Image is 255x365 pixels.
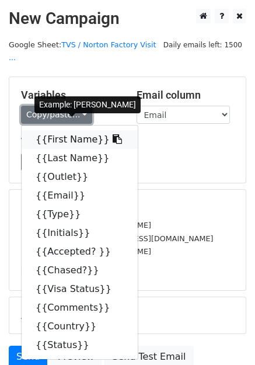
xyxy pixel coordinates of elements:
a: {{Initials}} [22,224,138,242]
a: {{Outlet}} [22,168,138,186]
iframe: Chat Widget [197,309,255,365]
a: {{Type}} [22,205,138,224]
small: Google Sheet: [9,40,156,62]
small: [EMAIL_ADDRESS][DOMAIN_NAME] [21,247,151,256]
a: Copy/paste... [21,106,92,124]
a: {{Country}} [22,317,138,336]
a: {{Visa Status}} [22,280,138,298]
a: {{Last Name}} [22,149,138,168]
h2: New Campaign [9,9,246,29]
a: {{Email}} [22,186,138,205]
a: {{Comments}} [22,298,138,317]
a: {{Status}} [22,336,138,354]
h5: Variables [21,89,119,102]
h5: Email column [137,89,235,102]
a: {{Chased?}} [22,261,138,280]
a: {{Accepted? }} [22,242,138,261]
span: Daily emails left: 1500 [159,39,246,51]
a: TVS / Norton Factory Visit ... [9,40,156,62]
div: Example: [PERSON_NAME] [34,96,141,113]
a: {{First Name}} [22,130,138,149]
small: [EMAIL_ADDRESS][DOMAIN_NAME] [21,221,151,230]
a: Daily emails left: 1500 [159,40,246,49]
